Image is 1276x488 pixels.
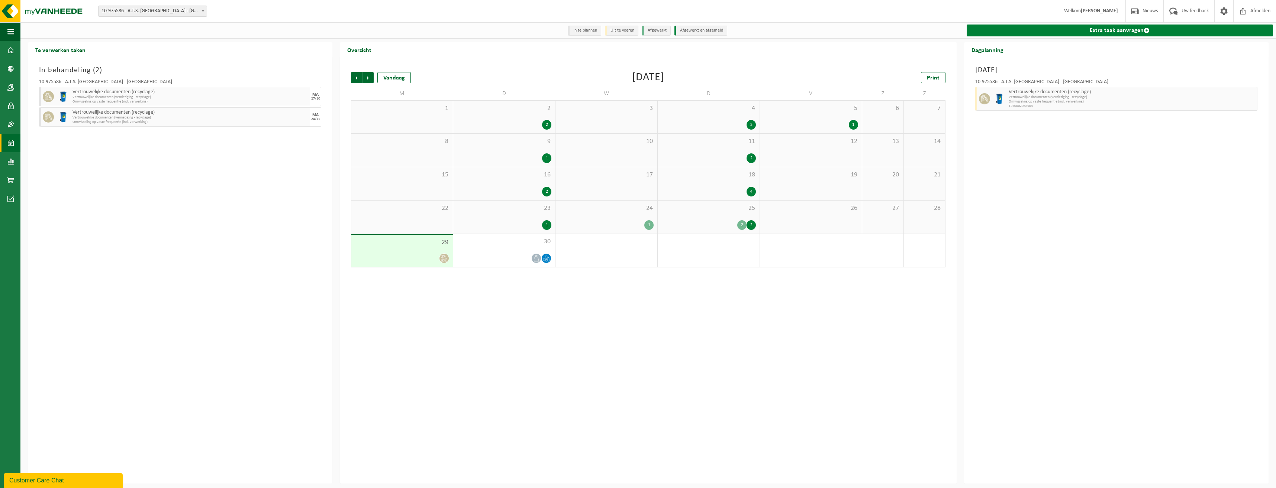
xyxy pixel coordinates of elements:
[921,72,945,83] a: Print
[866,104,900,113] span: 6
[542,120,551,130] div: 2
[747,120,756,130] div: 3
[760,87,862,100] td: V
[866,171,900,179] span: 20
[377,72,411,83] div: Vandaag
[737,220,747,230] div: 2
[559,171,654,179] span: 17
[311,97,320,101] div: 27/10
[747,187,756,196] div: 4
[457,171,551,179] span: 16
[72,100,308,104] span: Omwisseling op vaste frequentie (incl. verwerking)
[542,187,551,196] div: 2
[1009,95,1255,100] span: Vertrouwelijke documenten (vernietiging - recyclage)
[355,171,449,179] span: 15
[764,204,858,212] span: 26
[747,220,756,230] div: 2
[661,104,756,113] span: 4
[457,204,551,212] span: 23
[559,104,654,113] span: 3
[1009,100,1255,104] span: Omwisseling op vaste frequentie (incl. verwerking)
[312,113,319,117] div: MA
[39,79,321,87] div: 10-975586 - A.T.S. [GEOGRAPHIC_DATA] - [GEOGRAPHIC_DATA]
[559,137,654,146] span: 10
[661,171,756,179] span: 18
[542,153,551,163] div: 1
[355,137,449,146] span: 8
[1009,89,1255,95] span: Vertrouwelijke documenten (recyclage)
[58,111,69,123] img: WB-0240-HPE-BE-09
[862,87,904,100] td: Z
[311,117,320,121] div: 24/11
[967,25,1273,36] a: Extra taak aanvragen
[457,137,551,146] span: 9
[849,120,858,130] div: 1
[764,171,858,179] span: 19
[362,72,374,83] span: Volgende
[964,42,1011,57] h2: Dagplanning
[975,79,1257,87] div: 10-975586 - A.T.S. [GEOGRAPHIC_DATA] - [GEOGRAPHIC_DATA]
[658,87,760,100] td: D
[96,66,100,74] span: 2
[99,6,207,16] span: 10-975586 - A.T.S. MERELBEKE - MERELBEKE
[644,220,654,230] div: 1
[764,104,858,113] span: 5
[312,92,319,97] div: MA
[355,104,449,113] span: 1
[661,137,756,146] span: 11
[994,93,1005,104] img: WB-0240-HPE-BE-09
[632,72,664,83] div: [DATE]
[866,137,900,146] span: 13
[555,87,658,100] td: W
[542,220,551,230] div: 1
[453,87,555,100] td: D
[351,87,453,100] td: M
[764,137,858,146] span: 12
[72,116,308,120] span: Vertrouwelijke documenten (vernietiging - recyclage)
[747,153,756,163] div: 2
[4,472,124,488] iframe: chat widget
[72,110,308,116] span: Vertrouwelijke documenten (recyclage)
[98,6,207,17] span: 10-975586 - A.T.S. MERELBEKE - MERELBEKE
[674,26,727,36] li: Afgewerkt en afgemeld
[1009,104,1255,108] span: T250002058503
[72,89,308,95] span: Vertrouwelijke documenten (recyclage)
[908,137,941,146] span: 14
[642,26,671,36] li: Afgewerkt
[927,75,940,81] span: Print
[28,42,93,57] h2: Te verwerken taken
[605,26,638,36] li: Uit te voeren
[351,72,362,83] span: Vorige
[355,204,449,212] span: 22
[908,204,941,212] span: 28
[866,204,900,212] span: 27
[1081,8,1118,14] strong: [PERSON_NAME]
[457,238,551,246] span: 30
[661,204,756,212] span: 25
[72,95,308,100] span: Vertrouwelijke documenten (vernietiging - recyclage)
[908,171,941,179] span: 21
[908,104,941,113] span: 7
[340,42,379,57] h2: Overzicht
[559,204,654,212] span: 24
[457,104,551,113] span: 2
[355,238,449,247] span: 29
[568,26,601,36] li: In te plannen
[72,120,308,124] span: Omwisseling op vaste frequentie (incl. verwerking)
[904,87,945,100] td: Z
[39,65,321,76] h3: In behandeling ( )
[58,91,69,102] img: WB-0240-HPE-BE-09
[975,65,1257,76] h3: [DATE]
